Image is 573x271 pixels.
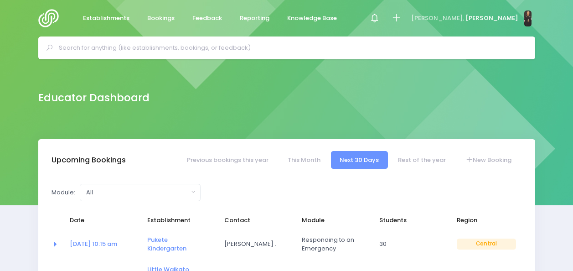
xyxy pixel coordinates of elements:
[140,10,182,27] a: Bookings
[456,151,520,169] a: New Booking
[287,14,337,23] span: Knowledge Base
[373,229,451,259] td: 30
[224,216,284,225] span: Contact
[465,14,518,23] span: [PERSON_NAME]
[457,216,516,225] span: Region
[86,188,189,197] div: All
[379,216,439,225] span: Students
[451,229,522,259] td: Central
[389,151,455,169] a: Rest of the year
[302,216,361,225] span: Module
[70,216,129,225] span: Date
[76,10,137,27] a: Establishments
[218,229,296,259] td: Kylie .
[411,14,464,23] span: [PERSON_NAME],
[192,14,222,23] span: Feedback
[279,151,329,169] a: This Month
[52,156,126,165] h3: Upcoming Bookings
[38,9,64,27] img: Logo
[83,14,129,23] span: Establishments
[280,10,345,27] a: Knowledge Base
[178,151,277,169] a: Previous bookings this year
[147,235,186,253] a: Pukete Kindergarten
[185,10,230,27] a: Feedback
[80,184,201,201] button: All
[379,240,439,249] span: 30
[52,188,75,197] label: Module:
[59,41,522,55] input: Search for anything (like establishments, bookings, or feedback)
[141,229,219,259] td: <a href="https://app.stjis.org.nz/establishments/200331" class="font-weight-bold">Pukete Kinderga...
[232,10,277,27] a: Reporting
[224,240,284,249] span: [PERSON_NAME] .
[70,240,117,248] a: [DATE] 10:15 am
[147,14,175,23] span: Bookings
[147,216,206,225] span: Establishment
[240,14,269,23] span: Reporting
[64,229,141,259] td: <a href="https://app.stjis.org.nz/bookings/523833" class="font-weight-bold">08 Sep at 10:15 am</a>
[302,235,361,253] span: Responding to an Emergency
[331,151,388,169] a: Next 30 Days
[524,10,532,26] img: N
[296,229,373,259] td: Responding to an Emergency
[38,92,150,104] h2: Educator Dashboard
[457,239,516,250] span: Central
